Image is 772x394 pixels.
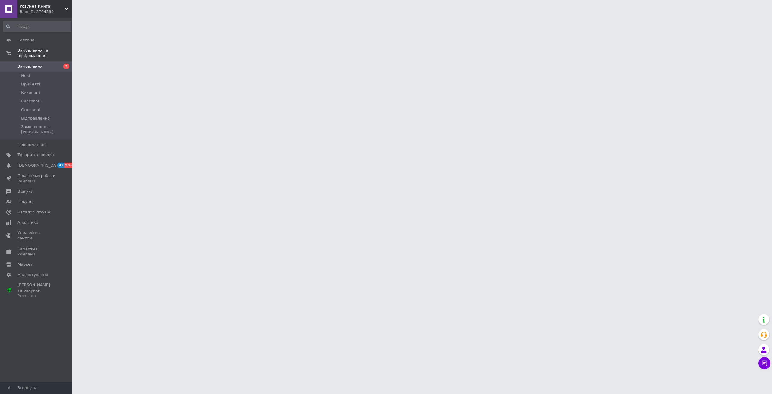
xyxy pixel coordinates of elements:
span: [PERSON_NAME] та рахунки [17,282,56,299]
span: Гаманець компанії [17,246,56,257]
span: Оплачені [21,107,40,113]
span: Товари та послуги [17,152,56,158]
span: 3 [63,64,69,69]
span: Каталог ProSale [17,210,50,215]
div: Prom топ [17,293,56,299]
button: Чат з покупцем [758,357,770,369]
span: Скасовані [21,98,42,104]
span: Прийняті [21,82,40,87]
span: Показники роботи компанії [17,173,56,184]
span: 45 [57,163,64,168]
span: Головна [17,37,34,43]
div: Ваш ID: 3704569 [20,9,72,14]
span: Управління сайтом [17,230,56,241]
span: [DEMOGRAPHIC_DATA] [17,163,62,168]
span: Замовлення [17,64,43,69]
span: Маркет [17,262,33,267]
span: Відправленно [21,116,50,121]
span: Замовлення з [PERSON_NAME] [21,124,71,135]
span: Нові [21,73,30,78]
span: Відгуки [17,189,33,194]
span: Покупці [17,199,34,204]
span: Повідомлення [17,142,47,147]
span: Виконані [21,90,40,95]
span: 99+ [64,163,74,168]
span: Розумна Книга [20,4,65,9]
span: Аналітика [17,220,38,225]
span: Налаштування [17,272,48,277]
input: Пошук [3,21,71,32]
span: Замовлення та повідомлення [17,48,72,59]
